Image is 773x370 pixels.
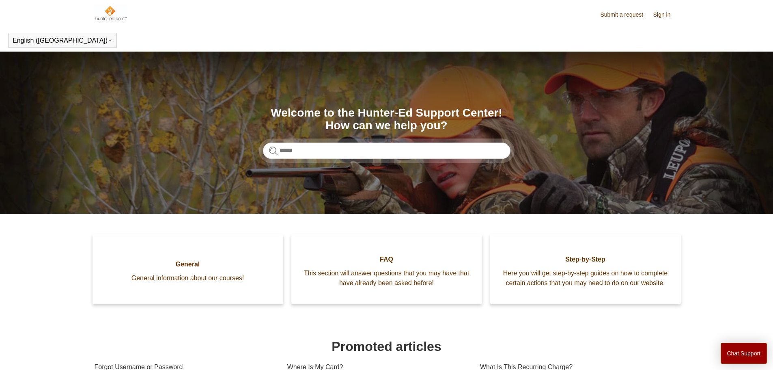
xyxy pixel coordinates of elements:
[95,337,679,356] h1: Promoted articles
[304,255,470,264] span: FAQ
[105,273,271,283] span: General information about our courses!
[490,234,681,304] a: Step-by-Step Here you will get step-by-step guides on how to complete certain actions that you ma...
[95,5,127,21] img: Hunter-Ed Help Center home page
[13,37,112,44] button: English ([GEOGRAPHIC_DATA])
[653,11,679,19] a: Sign in
[502,268,669,288] span: Here you will get step-by-step guides on how to complete certain actions that you may need to do ...
[263,143,510,159] input: Search
[263,107,510,132] h1: Welcome to the Hunter-Ed Support Center! How can we help you?
[105,260,271,269] span: General
[502,255,669,264] span: Step-by-Step
[600,11,651,19] a: Submit a request
[93,234,283,304] a: General General information about our courses!
[304,268,470,288] span: This section will answer questions that you may have that have already been asked before!
[721,343,767,364] button: Chat Support
[291,234,482,304] a: FAQ This section will answer questions that you may have that have already been asked before!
